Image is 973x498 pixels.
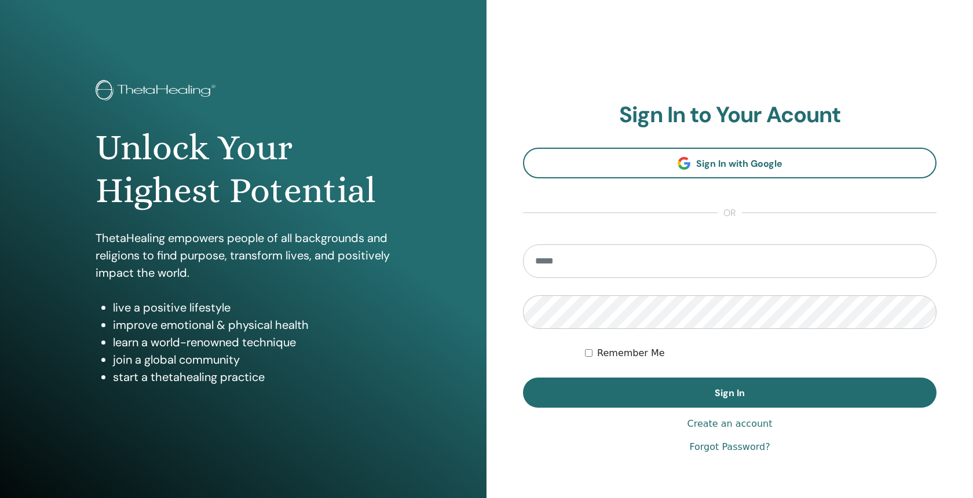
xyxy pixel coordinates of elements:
h2: Sign In to Your Acount [523,102,937,129]
li: learn a world-renowned technique [113,334,391,351]
li: live a positive lifestyle [113,299,391,316]
li: join a global community [113,351,391,368]
a: Sign In with Google [523,148,937,178]
span: or [718,206,742,220]
label: Remember Me [597,346,665,360]
p: ThetaHealing empowers people of all backgrounds and religions to find purpose, transform lives, a... [96,229,391,281]
span: Sign In [715,387,745,399]
a: Forgot Password? [689,440,770,454]
span: Sign In with Google [696,158,782,170]
li: improve emotional & physical health [113,316,391,334]
li: start a thetahealing practice [113,368,391,386]
h1: Unlock Your Highest Potential [96,126,391,213]
div: Keep me authenticated indefinitely or until I manually logout [585,346,937,360]
a: Create an account [687,417,772,431]
button: Sign In [523,378,937,408]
